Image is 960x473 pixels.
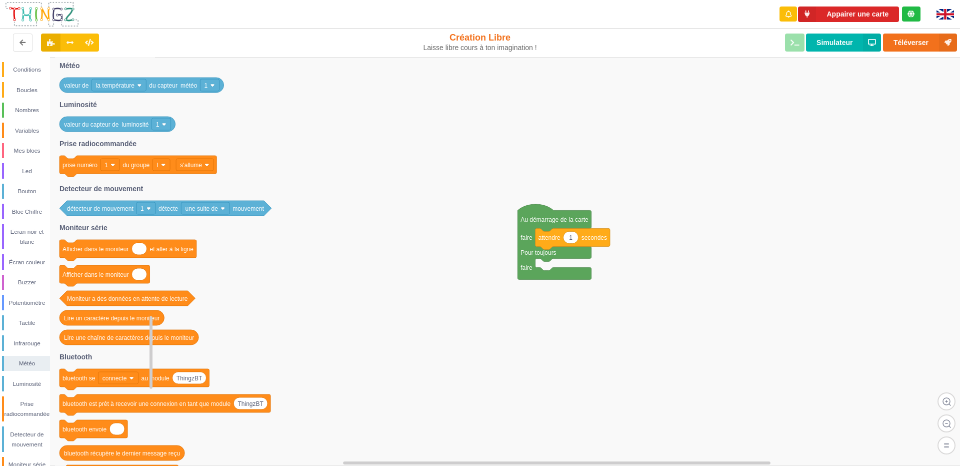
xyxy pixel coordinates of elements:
text: Au démarrage de la carte [520,216,588,223]
text: la température [96,82,135,89]
text: bluetooth est prêt à recevoir une connexion en tant que module [62,400,231,407]
div: Potentiomètre [4,298,50,308]
text: faire [520,234,532,241]
text: Afficher dans le moniteur [62,246,129,253]
text: au module [141,375,169,382]
div: Ecran noir et blanc [4,227,50,247]
div: Création Libre [396,32,564,52]
text: ThingzBT [176,375,202,382]
div: Mes blocs [4,146,50,156]
button: Téléverser [883,34,957,52]
text: connecte [102,375,127,382]
text: 1 [204,82,208,89]
div: Prise radiocommandée [4,399,50,419]
text: secondes [581,234,607,241]
div: Variables [4,126,50,136]
text: 1 [569,234,572,241]
text: ThingzBT [237,400,263,407]
div: Bouton [4,186,50,196]
text: luminosité [121,121,148,128]
text: bluetooth se [62,375,95,382]
text: Météo [59,62,79,70]
div: Laisse libre cours à ton imagination ! [396,44,564,52]
div: Led [4,166,50,176]
div: Nombres [4,105,50,115]
div: Luminosité [4,379,50,389]
button: Appairer une carte [798,7,899,22]
text: prise numéro [62,162,97,169]
div: Boucles [4,85,50,95]
text: mouvement [232,205,264,212]
button: Simulateur [806,34,881,52]
text: Luminosité [59,101,97,109]
text: valeur de [64,82,89,89]
div: Conditions [4,65,50,75]
text: Pour toujours [520,249,556,256]
div: Tactile [4,318,50,328]
div: Tu es connecté au serveur de création de Thingz [902,7,920,22]
text: 1 [104,162,108,169]
text: détecte [158,205,178,212]
text: météo [180,82,197,89]
text: Afficher dans le moniteur [62,271,129,278]
div: Buzzer [4,277,50,287]
text: détecteur de mouvement [67,205,133,212]
img: gb.png [936,9,954,20]
img: thingz_logo.png [4,1,79,28]
div: Bloc Chiffre [4,207,50,217]
text: du groupe [122,162,149,169]
text: s'allume [180,162,202,169]
text: bluetooth envoie [62,426,106,433]
text: Lire un caractère depuis le moniteur [64,315,159,322]
text: Moniteur série [59,224,107,232]
text: bluetooth récupère le dernier message reçu [64,450,180,457]
text: et aller à la ligne [150,246,194,253]
text: 1 [156,121,159,128]
text: Prise radiocommandée [59,140,136,148]
text: attendre [538,234,560,241]
text: Moniteur a des données en attente de lecture [67,295,188,302]
div: Infrarouge [4,338,50,348]
text: 1 [140,205,144,212]
text: Lire une chaîne de caractères depuis le moniteur [64,334,194,341]
div: Detecteur de mouvement [4,429,50,449]
text: Detecteur de mouvement [59,185,143,193]
div: Moniteur série [4,459,50,469]
text: faire [520,264,532,271]
text: Bluetooth [59,353,92,361]
text: du capteur [149,82,177,89]
text: valeur du capteur de [64,121,119,128]
div: Écran couleur [4,257,50,267]
div: Météo [4,358,50,368]
text: une suite de [185,205,218,212]
text: I [157,162,158,169]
